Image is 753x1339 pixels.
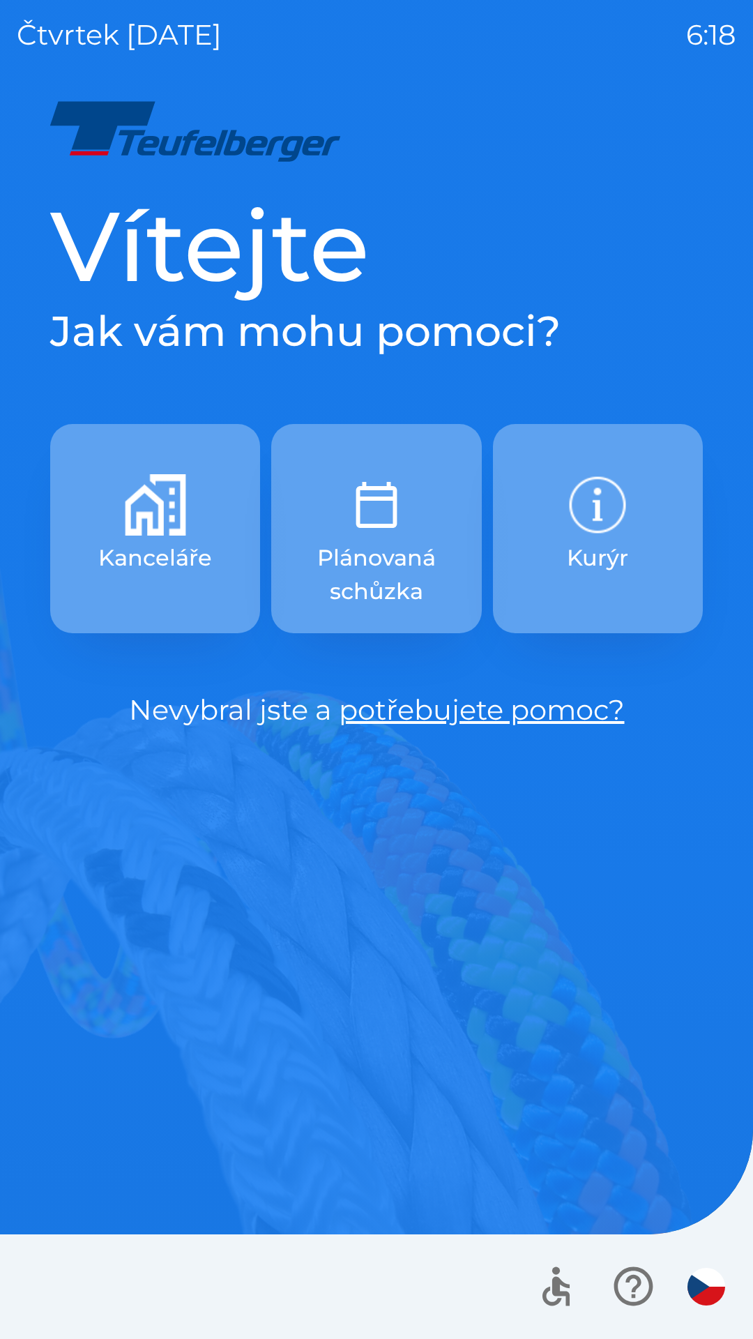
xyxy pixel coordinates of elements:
p: Kanceláře [98,541,212,575]
p: čtvrtek [DATE] [17,14,222,56]
h1: Vítejte [50,187,703,305]
h2: Jak vám mohu pomoci? [50,305,703,357]
p: Plánovaná schůzka [305,541,448,608]
button: Kanceláře [50,424,260,633]
img: 46f34ce8-108a-40e6-b99c-59f9fd8963ae.png [346,474,407,536]
img: cs flag [687,1268,725,1306]
p: 6:18 [686,14,736,56]
p: Kurýr [567,541,628,575]
button: Plánovaná schůzka [271,424,481,633]
img: c6b30039-4d2f-4329-8780-3c4f973e6d7b.png [567,474,628,536]
img: Logo [50,98,703,165]
img: 551e5bb0-84e1-4f12-9a5c-399dfc1d8f79.png [125,474,186,536]
button: Kurýr [493,424,703,633]
p: Nevybral jste a [50,689,703,731]
a: potřebujete pomoc? [339,693,625,727]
